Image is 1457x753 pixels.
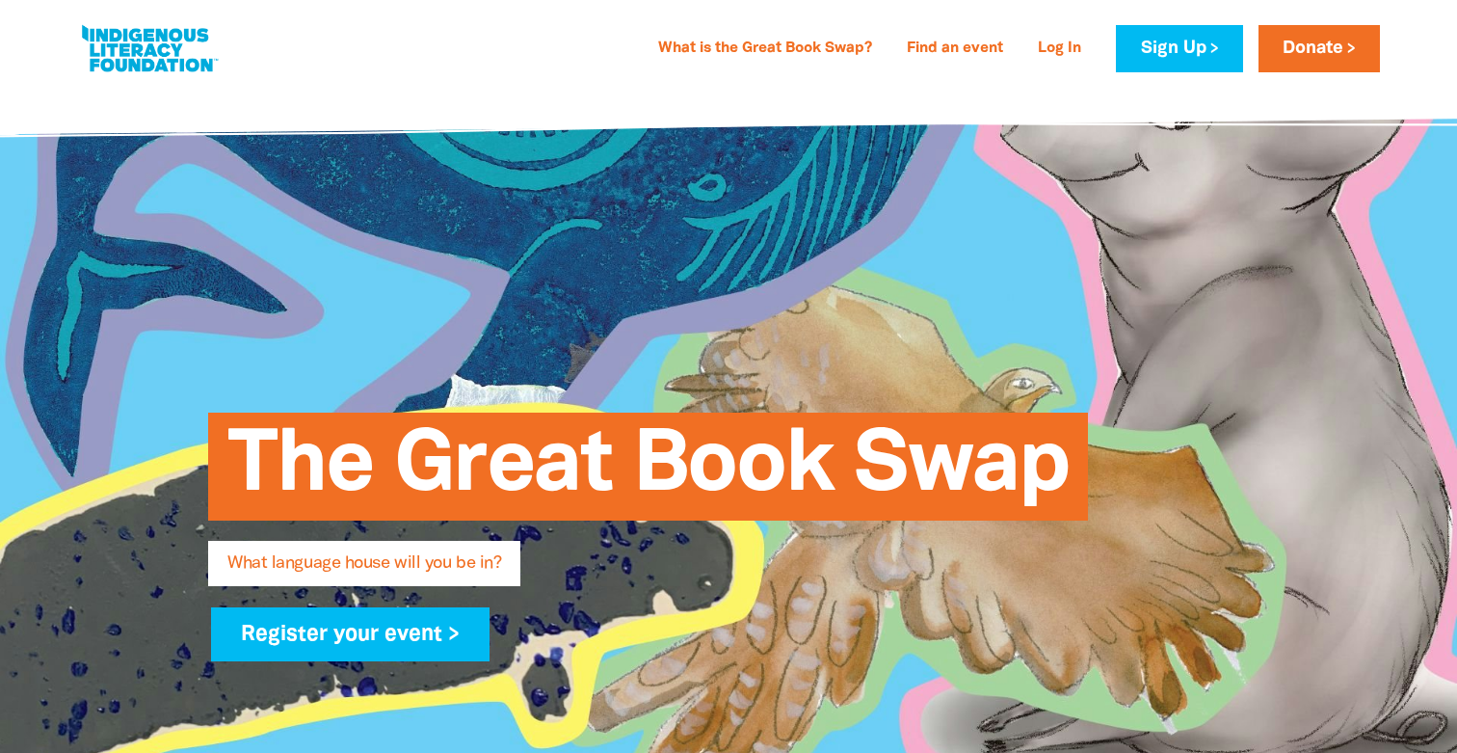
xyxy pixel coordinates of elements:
[895,34,1015,65] a: Find an event
[1026,34,1093,65] a: Log In
[211,607,490,661] a: Register your event >
[227,555,501,586] span: What language house will you be in?
[1116,25,1242,72] a: Sign Up
[647,34,884,65] a: What is the Great Book Swap?
[227,427,1069,521] span: The Great Book Swap
[1258,25,1380,72] a: Donate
